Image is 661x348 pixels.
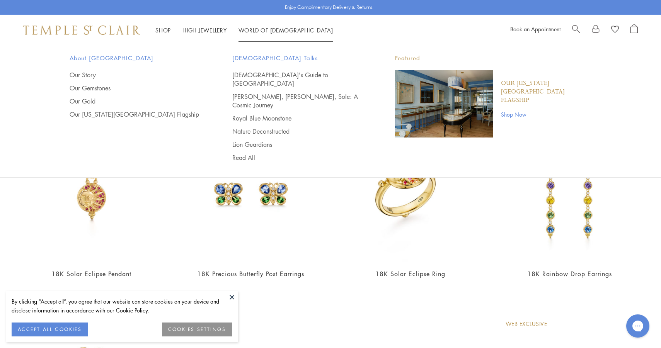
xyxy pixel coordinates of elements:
[285,3,373,11] p: Enjoy Complimentary Delivery & Returns
[232,140,364,149] a: Lion Guardians
[395,53,591,63] p: Featured
[179,118,323,262] img: 18K Precious Butterfly Post Earrings
[70,53,201,63] span: About [GEOGRAPHIC_DATA]
[501,79,591,105] a: Our [US_STATE][GEOGRAPHIC_DATA] Flagship
[12,323,88,336] button: ACCEPT ALL COOKIES
[232,92,364,109] a: [PERSON_NAME], [PERSON_NAME], Sole: A Cosmic Journey
[19,118,164,262] img: 18K Solar Eclipse Pendant
[155,25,333,35] nav: Main navigation
[197,270,304,278] a: 18K Precious Butterfly Post Earrings
[12,297,232,315] div: By clicking “Accept all”, you agree that our website can store cookies on your device and disclos...
[630,24,638,36] a: Open Shopping Bag
[239,26,333,34] a: World of [DEMOGRAPHIC_DATA]World of [DEMOGRAPHIC_DATA]
[182,26,227,34] a: High JewelleryHigh Jewellery
[23,25,140,35] img: Temple St. Clair
[498,118,642,262] img: 18K Rainbow Drop Earrings
[51,270,131,278] a: 18K Solar Eclipse Pendant
[375,270,445,278] a: 18K Solar Eclipse Ring
[232,114,364,122] a: Royal Blue Moonstone
[338,118,482,262] img: 18K Solar Eclipse Ring
[162,323,232,336] button: COOKIES SETTINGS
[232,71,364,88] a: [DEMOGRAPHIC_DATA]'s Guide to [GEOGRAPHIC_DATA]
[611,24,619,36] a: View Wishlist
[506,320,547,328] div: Web Exclusive
[527,270,612,278] a: 18K Rainbow Drop Earrings
[70,110,201,119] a: Our [US_STATE][GEOGRAPHIC_DATA] Flagship
[70,84,201,92] a: Our Gemstones
[232,153,364,162] a: Read All
[155,26,171,34] a: ShopShop
[501,110,591,119] a: Shop Now
[232,127,364,136] a: Nature Deconstructed
[572,24,580,36] a: Search
[622,312,653,340] iframe: Gorgias live chat messenger
[232,53,364,63] span: [DEMOGRAPHIC_DATA] Talks
[70,97,201,105] a: Our Gold
[70,71,201,79] a: Our Story
[510,25,560,33] a: Book an Appointment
